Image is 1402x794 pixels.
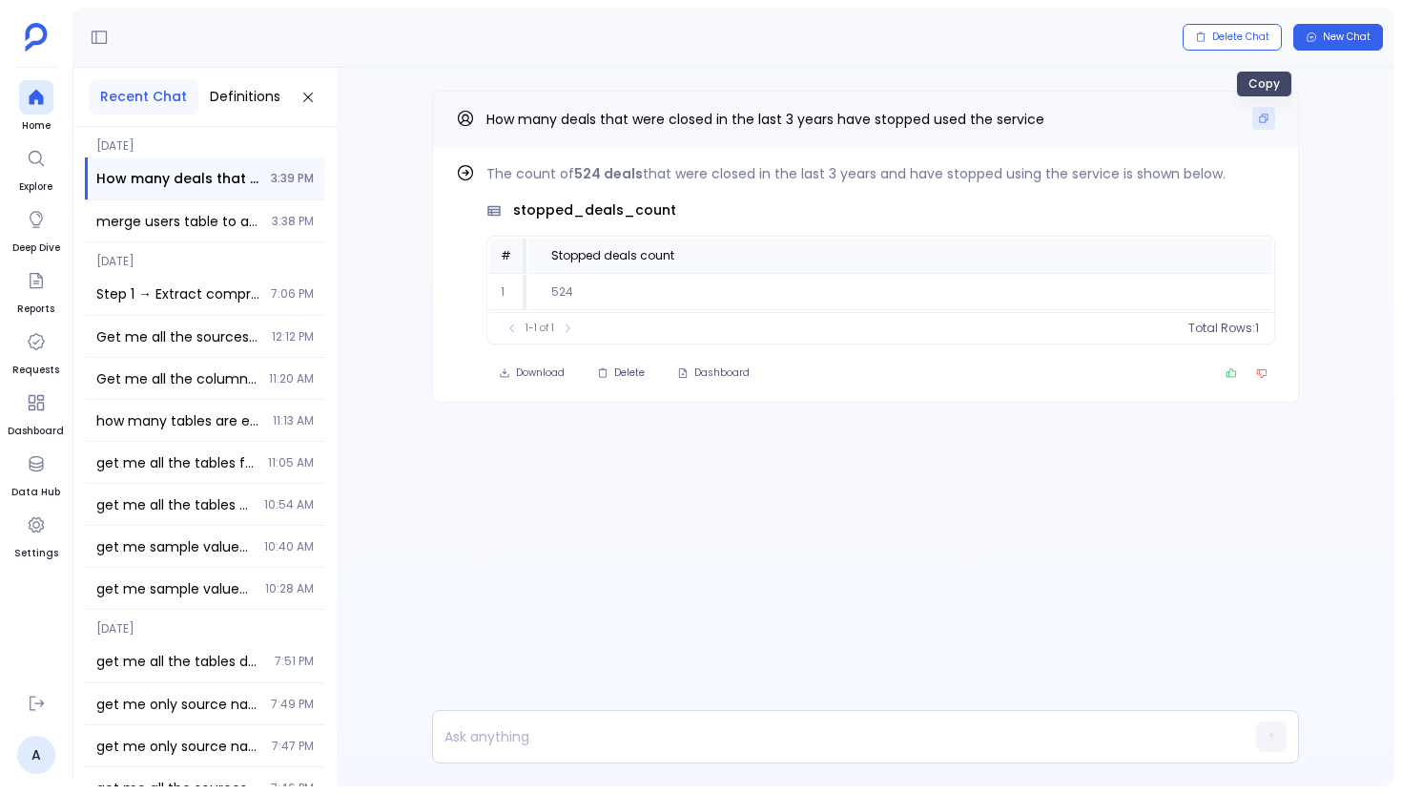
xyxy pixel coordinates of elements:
[12,324,59,378] a: Requests
[272,214,314,229] span: 3:38 PM
[1323,31,1371,44] span: New Chat
[96,212,260,231] span: merge users table to above closed_deals_last_3_years output.
[265,581,314,596] span: 10:28 AM
[19,118,53,134] span: Home
[85,242,325,269] span: [DATE]
[96,169,259,188] span: How many deals that were closed in the last 3 years have stopped used the service
[272,739,314,754] span: 7:47 PM
[272,329,314,345] span: 12:12 PM
[19,141,53,195] a: Explore
[614,366,645,380] span: Delete
[1188,321,1255,336] span: Total Rows:
[528,275,1272,310] td: 524
[275,654,314,669] span: 7:51 PM
[694,366,750,380] span: Dashboard
[96,579,254,598] span: get me sample values from account table
[198,79,292,115] button: Definitions
[12,202,60,256] a: Deep Dive
[96,737,260,756] span: get me only source names
[585,360,657,387] button: Delete
[96,695,259,714] span: get me only source names // use info agent
[96,327,260,346] span: Get me all the sources in the system
[513,200,676,220] span: stopped_deals_count
[526,321,554,336] span: 1-1 of 1
[1212,31,1269,44] span: Delete Chat
[574,164,643,183] strong: 524 deals
[17,736,55,774] a: A
[1236,71,1292,97] div: Copy
[264,497,314,512] span: 10:54 AM
[264,539,314,554] span: 10:40 AM
[12,363,59,378] span: Requests
[271,697,314,712] span: 7:49 PM
[486,162,1275,185] p: The count of that were closed in the last 3 years and have stopped using the service is shown below.
[14,546,58,561] span: Settings
[551,248,674,263] span: Stopped deals count
[89,79,198,115] button: Recent Chat
[96,495,253,514] span: get me all the tables form the system
[25,23,48,52] img: petavue logo
[19,80,53,134] a: Home
[1252,107,1275,130] button: Copy
[486,110,1044,129] span: How many deals that were closed in the last 3 years have stopped used the service
[486,360,577,387] button: Download
[85,610,325,637] span: [DATE]
[8,424,64,439] span: Dashboard
[96,652,263,671] span: get me all the tables data source wise
[96,411,261,430] span: how many tables are enabled and disabled in my system
[11,447,60,500] a: Data Hub
[516,366,565,380] span: Download
[1255,321,1259,336] span: 1
[268,455,314,470] span: 11:05 AM
[501,247,511,263] span: #
[96,537,253,556] span: get me sample values from account table
[665,360,762,387] button: Dashboard
[271,171,314,186] span: 3:39 PM
[14,508,58,561] a: Settings
[96,369,258,388] span: Get me all the columns from the system and how many of them have primary columns
[8,386,64,439] a: Dashboard
[271,286,314,302] span: 7:06 PM
[12,240,60,256] span: Deep Dive
[85,127,325,154] span: [DATE]
[17,302,54,317] span: Reports
[269,371,314,387] span: 11:20 AM
[17,263,54,317] a: Reports
[96,284,259,303] span: Step 1 → Extract comprehensive list of all won opportunities from Salesforce using Won opportunit...
[11,485,60,500] span: Data Hub
[19,179,53,195] span: Explore
[1183,24,1282,51] button: Delete Chat
[273,413,314,428] span: 11:13 AM
[96,453,257,472] span: get me all the tables form the system
[1293,24,1383,51] button: New Chat
[489,275,526,310] td: 1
